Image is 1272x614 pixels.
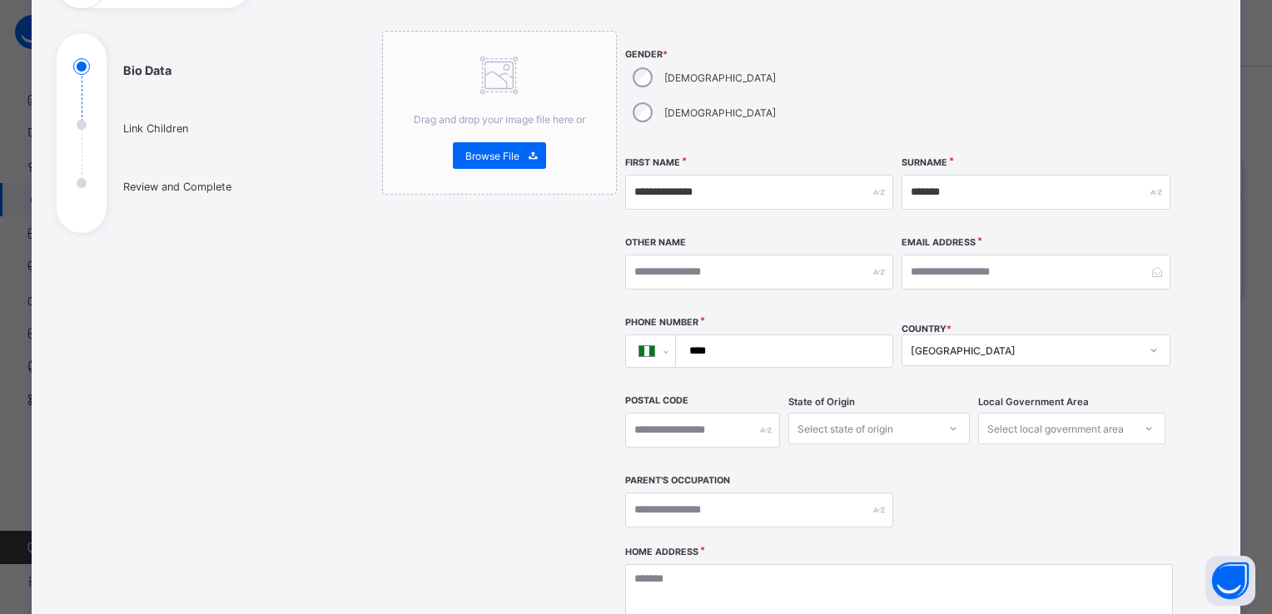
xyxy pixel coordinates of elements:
[902,157,947,168] label: Surname
[902,237,976,248] label: Email Address
[987,413,1124,444] div: Select local government area
[911,344,1139,357] div: [GEOGRAPHIC_DATA]
[465,150,519,162] span: Browse File
[797,413,893,444] div: Select state of origin
[414,113,585,126] span: Drag and drop your image file here or
[978,396,1089,408] span: Local Government Area
[625,395,688,406] label: Postal Code
[664,72,776,84] label: [DEMOGRAPHIC_DATA]
[902,324,952,334] span: COUNTRY
[788,396,855,408] span: State of Origin
[625,237,686,248] label: Other Name
[625,475,730,486] label: Parent's Occupation
[625,157,680,168] label: First Name
[382,31,617,195] div: Drag and drop your image file here orBrowse File
[625,547,698,557] label: Home Address
[1205,556,1255,606] button: Open asap
[625,317,698,328] label: Phone Number
[664,106,776,119] label: [DEMOGRAPHIC_DATA]
[625,49,893,60] span: Gender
